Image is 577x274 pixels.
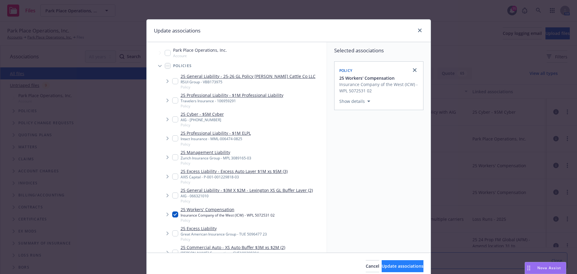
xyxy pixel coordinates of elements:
span: Policies [173,64,192,68]
div: RSUI Group - VBB173975 [181,79,316,85]
div: Drag to move [525,262,533,274]
div: Insurance Company of the West (ICW) - WPL 5072531 02 [181,213,275,218]
span: Selected associations [334,47,423,54]
span: Policy [181,122,224,128]
span: Account [173,53,227,58]
span: Policy [181,142,251,147]
a: 25 Workers' Compensation [181,206,275,213]
button: Update associations [382,260,423,272]
button: Show details [337,98,373,105]
span: Park Place Operations, Inc. [173,47,227,53]
button: Cancel [366,260,379,272]
a: 25 Management Liability [181,149,251,155]
button: Nova Assist [525,262,566,274]
a: close [411,66,418,74]
div: AIG - 066321010 [181,193,313,199]
div: AIG - [PHONE_NUMBER] [181,117,224,122]
a: 25 Excess Liability [181,225,267,232]
a: 25 Excess Liability - Excess Auto Layer $1M xs $5M (3) [181,168,288,174]
span: Policy [181,218,275,223]
div: Intact Insurance - MML-006474-0825 [181,136,251,141]
div: Great American Insurance Group - TUE 5096477 23 [181,232,267,237]
a: close [416,27,423,34]
span: Insurance Company of the West (ICW) - WPL 5072531 02 [339,81,420,94]
div: Zurich Insurance Group - MPL 3089165-03 [181,155,251,161]
span: Policy [181,85,316,90]
div: AXIS Capital - P-001-001229818-03 [181,174,288,180]
a: 25 Professional Liability - $1M Professional Liability [181,92,283,98]
span: Policy [181,180,288,185]
span: Policy [339,68,353,73]
span: Policy [181,199,313,204]
button: 25 Workers' Compensation [339,75,420,81]
span: Policy [181,237,267,242]
h1: Update associations [154,27,200,35]
a: 25 Cyber - $5M Cyber [181,111,224,117]
a: 25 General Liability - 25-26 GL Policy [PERSON_NAME] Cattle Co LLC [181,73,316,79]
span: Update associations [382,263,423,269]
span: Policy [181,103,283,109]
a: 25 Commercial Auto - XS Auto Buffer $3M xs $2M (2) [181,244,285,251]
div: [PERSON_NAME] Corporation - GVE100298204 [181,251,285,256]
div: Travelers Insurance - 106959291 [181,98,283,103]
span: Nova Assist [537,265,561,270]
span: Policy [181,161,251,166]
a: 25 Professional Liability - $1M ELPL [181,130,251,136]
a: 25 General Liability - $3M X $2M - Lexington XS GL Buffer Layer (2) [181,187,313,193]
span: 25 Workers' Compensation [339,75,395,81]
span: Cancel [366,263,379,269]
